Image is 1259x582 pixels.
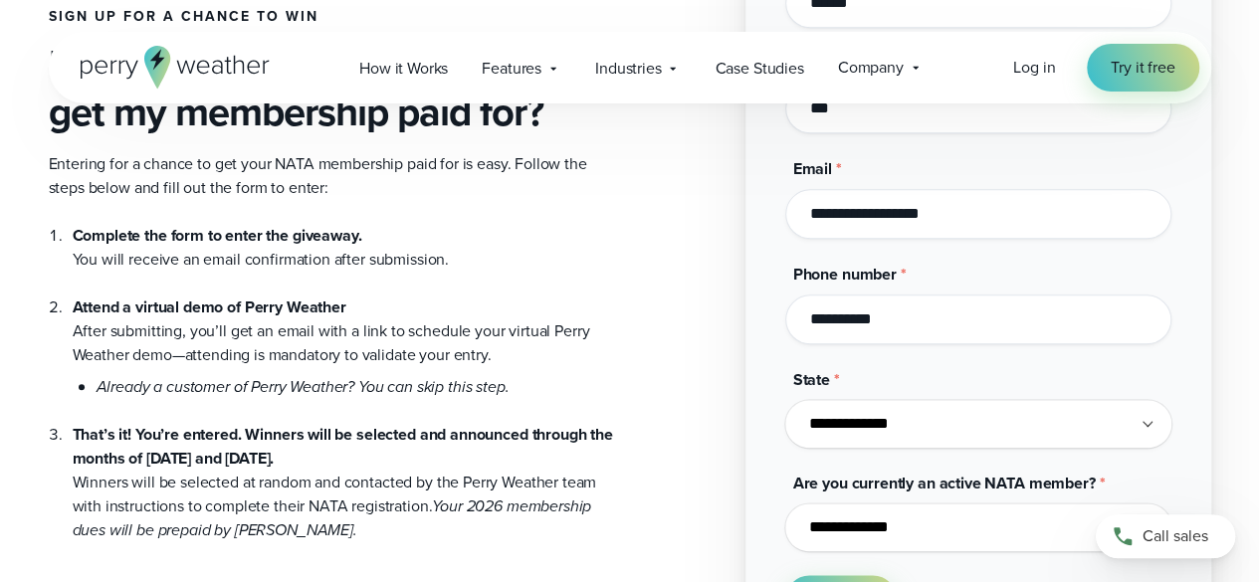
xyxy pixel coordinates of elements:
li: After submitting, you’ll get an email with a link to schedule your virtual Perry Weather demo—att... [73,272,614,399]
span: Log in [1013,56,1055,79]
span: Try it free [1111,56,1174,80]
strong: Attend a virtual demo of Perry Weather [73,295,346,318]
a: Call sales [1096,514,1235,558]
span: Email [793,157,832,180]
a: Log in [1013,56,1055,80]
a: How it Works [342,48,465,89]
span: Industries [595,57,661,81]
span: Case Studies [715,57,803,81]
strong: Complete the form to enter the giveaway. [73,224,362,247]
span: State [793,368,830,391]
p: Entering for a chance to get your NATA membership paid for is easy. Follow the steps below and fi... [49,152,614,200]
h3: How do I enter for a chance to get my membership paid for? [49,41,614,136]
strong: That’s it! You’re entered. Winners will be selected and announced through the months of [DATE] an... [73,423,613,470]
span: Features [482,57,541,81]
a: Try it free [1087,44,1198,92]
li: Winners will be selected at random and contacted by the Perry Weather team with instructions to c... [73,399,614,542]
em: Already a customer of Perry Weather? You can skip this step. [97,375,510,398]
em: Your 2026 membership dues will be prepaid by [PERSON_NAME]. [73,494,592,541]
span: How it Works [359,57,448,81]
h4: Sign up for a chance to win [49,9,614,25]
span: Phone number [793,263,897,286]
li: You will receive an email confirmation after submission. [73,224,614,272]
span: Company [838,56,904,80]
a: Case Studies [698,48,820,89]
span: Are you currently an active NATA member? [793,472,1096,494]
span: Call sales [1143,524,1208,548]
